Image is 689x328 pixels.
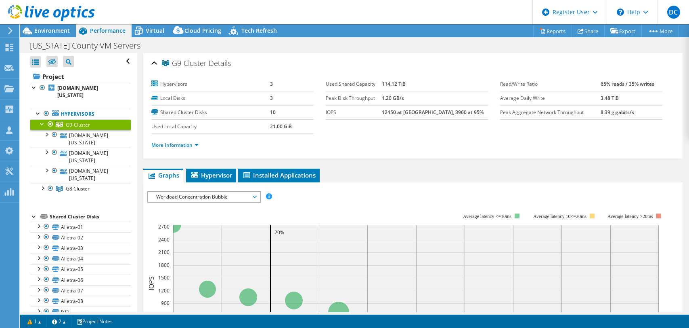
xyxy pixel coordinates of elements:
[158,223,170,230] text: 2700
[270,123,292,130] b: 21.00 GiB
[30,285,131,296] a: Alletra-07
[30,70,131,83] a: Project
[146,27,164,34] span: Virtual
[184,27,221,34] span: Cloud Pricing
[500,108,601,116] label: Peak Aggregate Network Throughput
[152,192,256,202] span: Workload Concentration Bubble
[572,25,605,37] a: Share
[326,108,382,116] label: IOPS
[30,243,131,253] a: Alletra-03
[500,94,601,102] label: Average Daily Write
[533,25,572,37] a: Reports
[90,27,126,34] span: Performance
[270,95,273,102] b: 3
[151,94,270,102] label: Local Disks
[158,287,170,294] text: 1200
[162,59,207,68] span: G9-Cluster
[46,316,71,326] a: 2
[241,27,277,34] span: Tech Refresh
[30,119,131,130] a: G9-Cluster
[30,296,131,306] a: Alletra-08
[274,229,284,236] text: 20%
[30,275,131,285] a: Alletra-06
[57,85,98,99] b: [DOMAIN_NAME][US_STATE]
[617,8,624,16] svg: \n
[326,94,382,102] label: Peak Disk Throughput
[30,109,131,119] a: Hypervisors
[22,316,47,326] a: 1
[158,262,170,269] text: 1800
[30,166,131,184] a: [DOMAIN_NAME][US_STATE]
[151,123,270,131] label: Used Local Capacity
[161,300,170,307] text: 900
[151,80,270,88] label: Hypervisors
[382,109,484,116] b: 12450 at [GEOGRAPHIC_DATA], 3960 at 95%
[270,80,273,87] b: 3
[151,108,270,116] label: Shared Cluster Disks
[30,130,131,148] a: [DOMAIN_NAME][US_STATE]
[601,80,654,87] b: 65% reads / 35% writes
[533,214,586,219] tspan: Average latency 10<=20ms
[382,80,406,87] b: 114.12 TiB
[601,109,634,116] b: 8.39 gigabits/s
[270,109,276,116] b: 10
[147,276,156,290] text: IOPS
[463,214,511,219] tspan: Average latency <=10ms
[66,121,90,128] span: G9-Cluster
[50,212,131,222] div: Shared Cluster Disks
[158,236,170,243] text: 2400
[158,274,170,281] text: 1500
[71,316,118,326] a: Project Notes
[607,214,653,219] text: Average latency >20ms
[30,264,131,275] a: Alletra-05
[667,6,680,19] span: DC
[30,307,131,317] a: ISO
[26,41,153,50] h1: [US_STATE] County VM Servers
[641,25,679,37] a: More
[30,83,131,101] a: [DOMAIN_NAME][US_STATE]
[151,142,199,148] a: More Information
[500,80,601,88] label: Read/Write Ratio
[190,171,232,179] span: Hypervisor
[242,171,316,179] span: Installed Applications
[382,95,404,102] b: 1.20 GB/s
[158,249,170,256] text: 2100
[326,80,382,88] label: Used Shared Capacity
[30,184,131,194] a: G8 Cluster
[66,185,90,192] span: G8 Cluster
[30,232,131,243] a: Alletra-02
[147,171,179,179] span: Graphs
[604,25,642,37] a: Export
[34,27,70,34] span: Environment
[30,148,131,165] a: [DOMAIN_NAME][US_STATE]
[30,254,131,264] a: Alletra-04
[30,222,131,232] a: Alletra-01
[601,95,619,102] b: 3.48 TiB
[209,58,231,68] span: Details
